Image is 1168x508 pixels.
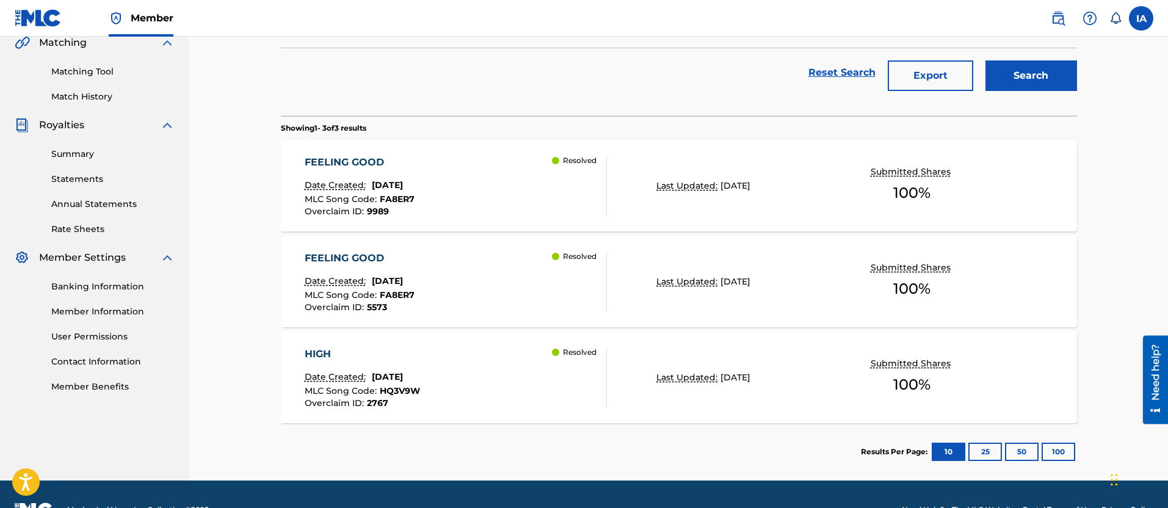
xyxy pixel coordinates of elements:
[985,60,1077,91] button: Search
[1129,6,1153,31] div: User Menu
[305,397,367,408] span: Overclaim ID :
[888,60,973,91] button: Export
[51,380,175,393] a: Member Benefits
[1111,462,1118,498] div: Drag
[160,118,175,132] img: expand
[720,276,750,287] span: [DATE]
[305,302,367,313] span: Overclaim ID :
[109,11,123,26] img: Top Rightsholder
[802,59,882,86] a: Reset Search
[15,118,29,132] img: Royalties
[51,330,175,343] a: User Permissions
[380,194,415,205] span: FA8ER7
[1005,443,1039,461] button: 50
[305,206,367,217] span: Overclaim ID :
[861,446,930,457] p: Results Per Page:
[372,275,403,286] span: [DATE]
[39,35,87,50] span: Matching
[305,385,380,396] span: MLC Song Code :
[720,180,750,191] span: [DATE]
[305,179,369,192] p: Date Created:
[720,372,750,383] span: [DATE]
[13,9,30,65] div: Need help?
[281,332,1077,423] a: HIGHDate Created:[DATE]MLC Song Code:HQ3V9WOverclaim ID:2767 ResolvedLast Updated:[DATE]Submitted...
[367,206,389,217] span: 9989
[15,35,30,50] img: Matching
[305,371,369,383] p: Date Created:
[1083,11,1097,26] img: help
[871,165,954,178] p: Submitted Shares
[281,140,1077,231] a: FEELING GOODDate Created:[DATE]MLC Song Code:FA8ER7Overclaim ID:9989 ResolvedLast Updated:[DATE]S...
[372,371,403,382] span: [DATE]
[305,275,369,288] p: Date Created:
[51,355,175,368] a: Contact Information
[51,173,175,186] a: Statements
[932,443,965,461] button: 10
[563,155,597,166] p: Resolved
[51,305,175,318] a: Member Information
[1134,335,1168,424] iframe: Resource Center
[563,251,597,262] p: Resolved
[281,236,1077,327] a: FEELING GOODDate Created:[DATE]MLC Song Code:FA8ER7Overclaim ID:5573 ResolvedLast Updated:[DATE]S...
[281,123,366,134] p: Showing 1 - 3 of 3 results
[1078,6,1102,31] div: Help
[51,148,175,161] a: Summary
[380,385,420,396] span: HQ3V9W
[893,278,930,300] span: 100 %
[305,194,380,205] span: MLC Song Code :
[131,11,173,25] span: Member
[51,90,175,103] a: Match History
[871,261,954,274] p: Submitted Shares
[51,198,175,211] a: Annual Statements
[656,371,720,384] p: Last Updated:
[563,347,597,358] p: Resolved
[367,302,387,313] span: 5573
[15,9,62,27] img: MLC Logo
[305,347,420,361] div: HIGH
[893,182,930,204] span: 100 %
[305,289,380,300] span: MLC Song Code :
[656,180,720,192] p: Last Updated:
[656,275,720,288] p: Last Updated:
[160,35,175,50] img: expand
[1051,11,1065,26] img: search
[160,250,175,265] img: expand
[51,65,175,78] a: Matching Tool
[372,180,403,191] span: [DATE]
[367,397,388,408] span: 2767
[39,118,84,132] span: Royalties
[15,250,29,265] img: Member Settings
[39,250,126,265] span: Member Settings
[1107,449,1168,508] iframe: Chat Widget
[968,443,1002,461] button: 25
[51,223,175,236] a: Rate Sheets
[305,155,415,170] div: FEELING GOOD
[1042,443,1075,461] button: 100
[380,289,415,300] span: FA8ER7
[1046,6,1070,31] a: Public Search
[1109,12,1122,24] div: Notifications
[871,357,954,370] p: Submitted Shares
[893,374,930,396] span: 100 %
[305,251,415,266] div: FEELING GOOD
[51,280,175,293] a: Banking Information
